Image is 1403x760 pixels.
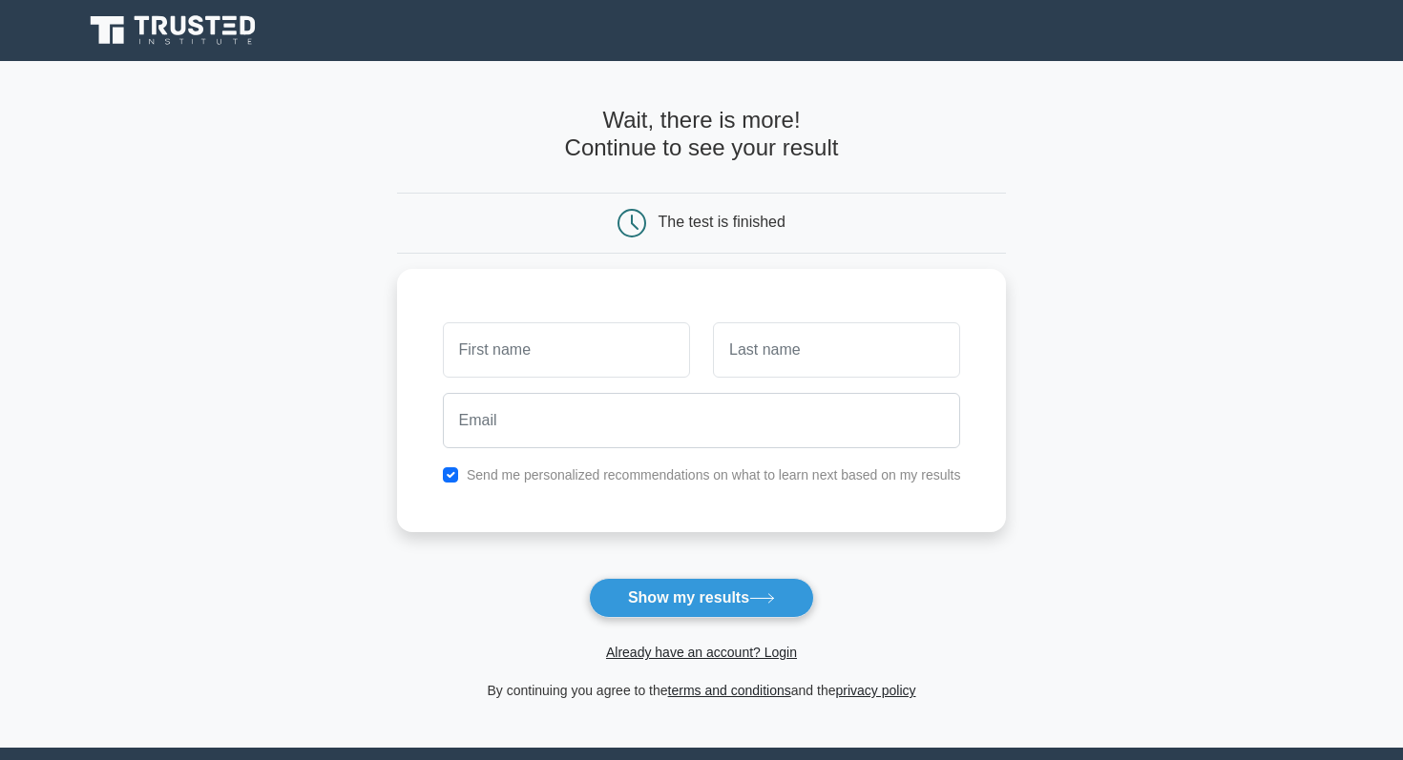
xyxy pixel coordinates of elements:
[606,645,797,660] a: Already have an account? Login
[659,214,785,230] div: The test is finished
[668,683,791,698] a: terms and conditions
[443,322,690,378] input: First name
[713,322,960,378] input: Last name
[386,679,1018,702] div: By continuing you agree to the and the
[836,683,916,698] a: privacy policy
[397,107,1007,162] h4: Wait, there is more! Continue to see your result
[589,578,814,618] button: Show my results
[467,467,961,483] label: Send me personalized recommendations on what to learn next based on my results
[443,393,961,448] input: Email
